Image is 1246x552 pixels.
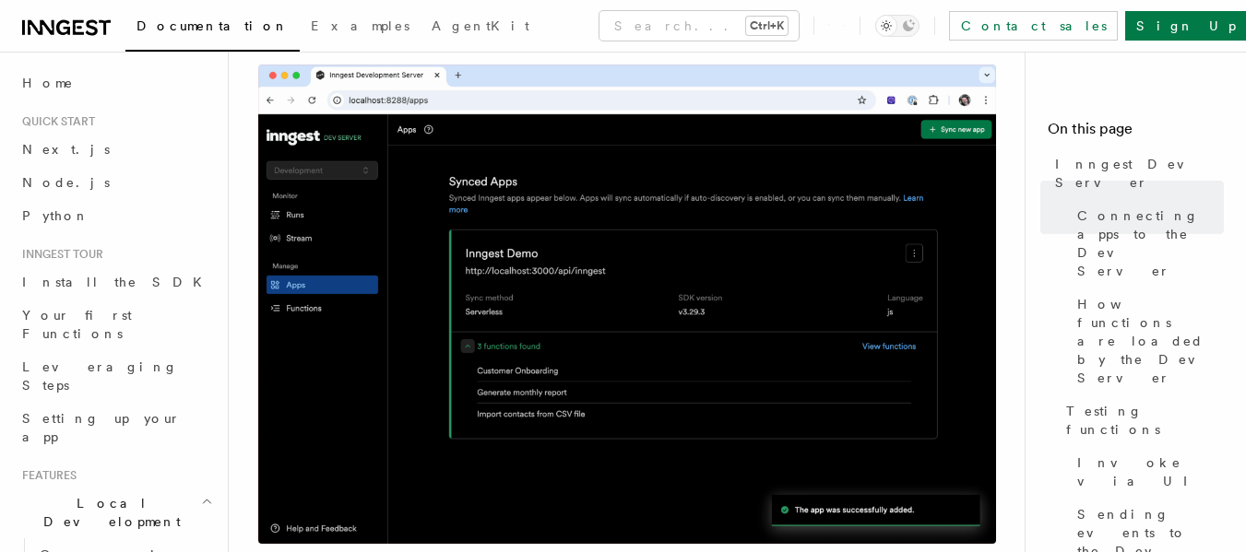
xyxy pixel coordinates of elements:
button: Toggle dark mode [875,15,920,37]
a: Testing functions [1059,394,1224,446]
span: AgentKit [432,18,529,33]
span: Inngest tour [15,247,103,262]
a: Node.js [15,166,217,199]
a: Install the SDK [15,265,217,299]
a: Leveraging Steps [15,350,217,402]
a: How functions are loaded by the Dev Server [1070,288,1224,394]
span: Documentation [136,18,289,33]
h4: On this page [1048,118,1224,147]
span: Connecting apps to the Dev Server [1077,206,1224,280]
span: Invoke via UI [1077,453,1224,490]
span: Home [22,74,74,92]
a: Examples [300,6,421,50]
span: Testing functions [1066,402,1224,439]
span: Python [22,208,89,223]
span: Node.js [22,175,110,190]
a: Python [15,199,217,232]
span: Next.js [22,142,110,157]
a: Your first Functions [15,299,217,350]
a: AgentKit [421,6,540,50]
a: Documentation [125,6,300,52]
kbd: Ctrl+K [746,17,788,35]
a: Contact sales [949,11,1118,41]
a: Inngest Dev Server [1048,147,1224,199]
span: Install the SDK [22,275,213,289]
button: Local Development [15,487,217,538]
a: Connecting apps to the Dev Server [1070,199,1224,288]
span: Leveraging Steps [22,359,178,393]
a: Setting up your app [15,402,217,453]
span: Inngest Dev Server [1055,155,1224,192]
span: Features [15,468,77,483]
img: Dev Server demo manually syncing an app [258,65,996,544]
span: Local Development [15,494,201,531]
span: Setting up your app [22,411,181,444]
span: Quick start [15,114,95,129]
span: Your first Functions [22,308,132,341]
a: Home [15,66,217,100]
a: Invoke via UI [1070,446,1224,498]
span: How functions are loaded by the Dev Server [1077,295,1224,387]
button: Search...Ctrl+K [599,11,799,41]
span: Examples [311,18,409,33]
a: Next.js [15,133,217,166]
